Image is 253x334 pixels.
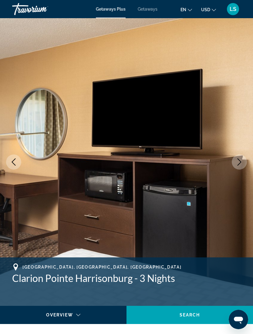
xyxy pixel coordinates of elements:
[201,7,210,12] span: USD
[12,272,241,284] h1: Clarion Pointe Harrisonburg - 3 Nights
[225,3,241,15] button: User Menu
[180,7,186,12] span: en
[230,6,236,12] span: LS
[232,154,247,170] button: Next image
[180,313,200,317] span: Search
[126,306,253,324] button: Search
[22,265,181,270] span: [GEOGRAPHIC_DATA], [GEOGRAPHIC_DATA], [GEOGRAPHIC_DATA]
[180,5,192,14] button: Change language
[12,1,73,17] a: Travorium
[96,7,126,12] a: Getaways Plus
[201,5,216,14] button: Change currency
[6,154,21,170] button: Previous image
[138,7,157,12] a: Getaways
[229,310,248,329] iframe: Button to launch messaging window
